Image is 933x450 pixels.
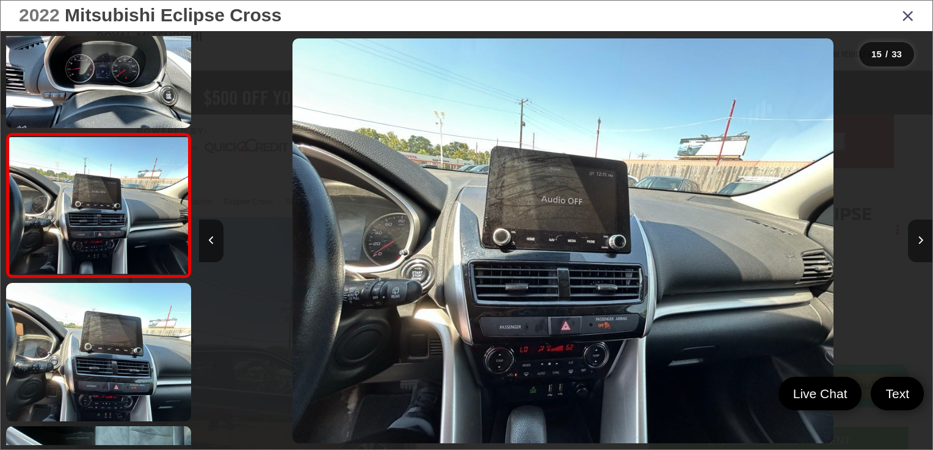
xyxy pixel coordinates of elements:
span: 33 [891,49,902,59]
a: Text [871,377,924,410]
span: Live Chat [787,385,854,402]
div: 2022 Mitsubishi Eclipse Cross SE 14 [197,38,930,443]
span: Mitsubishi Eclipse Cross [65,5,281,25]
i: Close gallery [902,7,914,23]
button: Next image [908,220,932,262]
span: Text [879,385,915,402]
img: 2022 Mitsubishi Eclipse Cross SE [7,137,190,274]
span: 15 [871,49,882,59]
span: 2022 [19,5,60,25]
img: 2022 Mitsubishi Eclipse Cross SE [4,282,193,423]
img: 2022 Mitsubishi Eclipse Cross SE [292,38,833,443]
span: / [884,50,889,59]
a: Live Chat [779,377,862,410]
button: Previous image [199,220,223,262]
